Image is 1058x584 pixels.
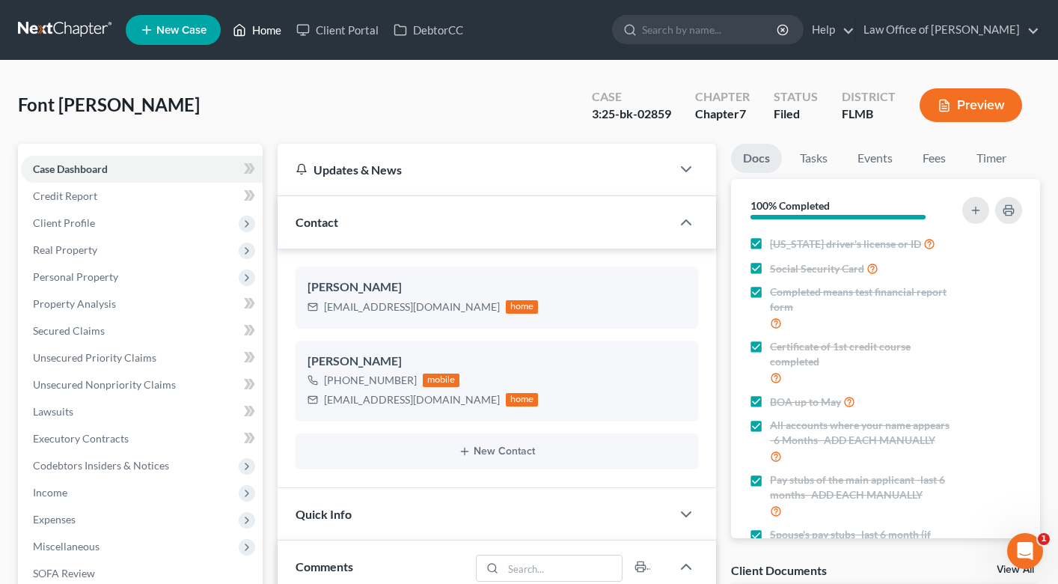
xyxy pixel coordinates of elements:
[770,472,950,502] span: Pay stubs of the main applicant -last 6 months- ADD EACH MANUALLY
[225,16,289,43] a: Home
[386,16,471,43] a: DebtorCC
[842,88,896,106] div: District
[21,398,263,425] a: Lawsuits
[788,144,840,173] a: Tasks
[33,459,169,472] span: Codebtors Insiders & Notices
[695,106,750,123] div: Chapter
[296,162,653,177] div: Updates & News
[33,243,97,256] span: Real Property
[997,565,1034,575] a: View All
[21,291,263,317] a: Property Analysis
[770,395,841,410] span: BOA up to May
[695,88,750,106] div: Chapter
[1007,533,1043,569] iframe: Intercom live chat
[33,297,116,310] span: Property Analysis
[21,344,263,371] a: Unsecured Priority Claims
[33,486,67,499] span: Income
[289,16,386,43] a: Client Portal
[33,189,97,202] span: Credit Report
[731,562,827,578] div: Client Documents
[642,16,779,43] input: Search by name...
[770,418,950,448] span: All accounts where your name appears -6 Months- ADD EACH MANUALLY
[33,351,156,364] span: Unsecured Priority Claims
[308,279,686,296] div: [PERSON_NAME]
[592,88,671,106] div: Case
[770,285,950,314] span: Completed means test financial report form
[846,144,905,173] a: Events
[770,527,950,557] span: Spouse's pay stubs -last 6 month (if married)- ADD EACH MANUALLY
[296,507,352,521] span: Quick Info
[804,16,854,43] a: Help
[33,513,76,526] span: Expenses
[33,378,176,391] span: Unsecured Nonpriority Claims
[770,339,950,369] span: Certificate of 1st credit course completed
[296,215,338,229] span: Contact
[156,25,207,36] span: New Case
[964,144,1018,173] a: Timer
[911,144,958,173] a: Fees
[21,371,263,398] a: Unsecured Nonpriority Claims
[324,373,417,388] div: [PHONE_NUMBER]
[324,392,500,407] div: [EMAIL_ADDRESS][DOMAIN_NAME]
[296,559,353,574] span: Comments
[774,88,818,106] div: Status
[324,299,500,314] div: [EMAIL_ADDRESS][DOMAIN_NAME]
[750,199,830,212] strong: 100% Completed
[33,324,105,337] span: Secured Claims
[33,216,95,229] span: Client Profile
[33,405,73,418] span: Lawsuits
[308,445,686,457] button: New Contact
[506,393,539,407] div: home
[33,567,95,580] span: SOFA Review
[33,540,100,553] span: Miscellaneous
[856,16,1039,43] a: Law Office of [PERSON_NAME]
[503,556,622,581] input: Search...
[33,162,108,175] span: Case Dashboard
[423,374,460,387] div: mobile
[739,106,746,121] span: 7
[592,106,671,123] div: 3:25-bk-02859
[21,183,263,210] a: Credit Report
[774,106,818,123] div: Filed
[731,144,782,173] a: Docs
[1038,533,1050,545] span: 1
[33,432,129,445] span: Executory Contracts
[920,88,1022,122] button: Preview
[506,300,539,314] div: home
[770,237,921,252] span: [US_STATE] driver's license or ID
[18,94,200,115] span: Font [PERSON_NAME]
[842,106,896,123] div: FLMB
[21,156,263,183] a: Case Dashboard
[21,425,263,452] a: Executory Contracts
[33,270,118,283] span: Personal Property
[308,353,686,371] div: [PERSON_NAME]
[770,261,864,276] span: Social Security Card
[21,317,263,344] a: Secured Claims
